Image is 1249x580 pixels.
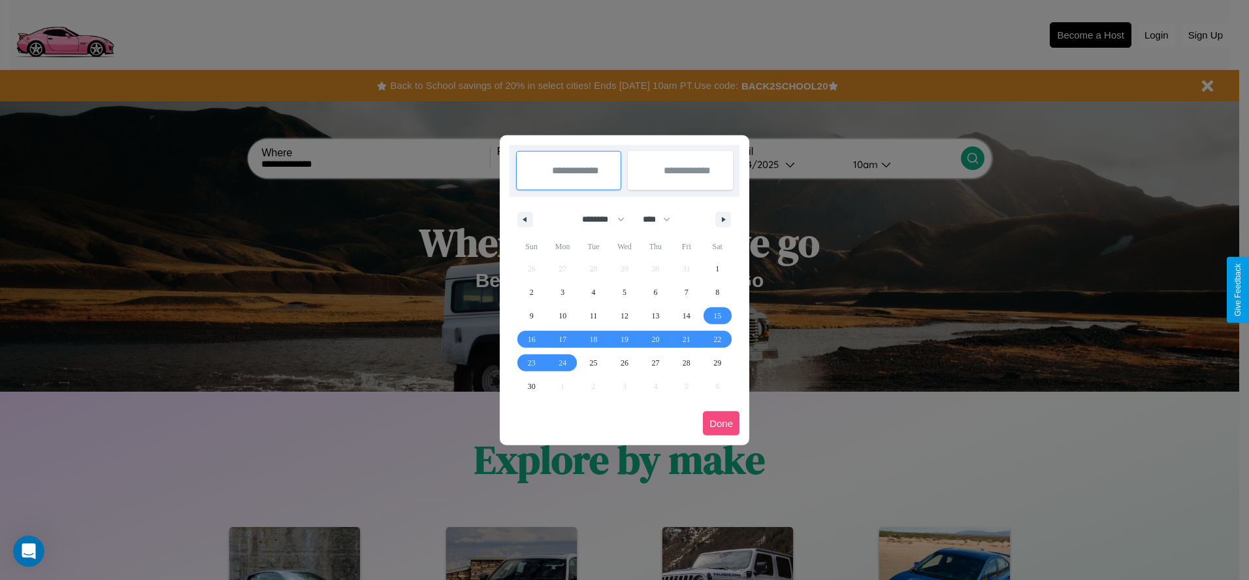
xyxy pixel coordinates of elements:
[702,236,733,257] span: Sat
[516,375,547,398] button: 30
[683,351,690,375] span: 28
[703,411,739,435] button: Done
[623,281,626,304] span: 5
[683,328,690,351] span: 21
[683,304,690,328] span: 14
[578,236,609,257] span: Tue
[702,351,733,375] button: 29
[609,351,640,375] button: 26
[713,304,721,328] span: 15
[702,304,733,328] button: 15
[578,304,609,328] button: 11
[528,375,536,398] span: 30
[621,304,628,328] span: 12
[609,328,640,351] button: 19
[702,257,733,281] button: 1
[621,351,628,375] span: 26
[653,281,657,304] span: 6
[609,281,640,304] button: 5
[651,304,659,328] span: 13
[590,351,598,375] span: 25
[651,351,659,375] span: 27
[559,304,566,328] span: 10
[547,281,577,304] button: 3
[578,328,609,351] button: 18
[528,351,536,375] span: 23
[671,351,702,375] button: 28
[671,236,702,257] span: Fri
[1233,264,1242,316] div: Give Feedback
[702,328,733,351] button: 22
[516,304,547,328] button: 9
[715,281,719,304] span: 8
[516,281,547,304] button: 2
[640,351,671,375] button: 27
[609,304,640,328] button: 12
[640,236,671,257] span: Thu
[516,236,547,257] span: Sun
[13,536,44,567] iframe: Intercom live chat
[713,351,721,375] span: 29
[530,281,534,304] span: 2
[578,351,609,375] button: 25
[640,328,671,351] button: 20
[516,328,547,351] button: 16
[671,304,702,328] button: 14
[560,281,564,304] span: 3
[516,351,547,375] button: 23
[640,304,671,328] button: 13
[528,328,536,351] span: 16
[671,281,702,304] button: 7
[609,236,640,257] span: Wed
[685,281,689,304] span: 7
[590,328,598,351] span: 18
[547,236,577,257] span: Mon
[578,281,609,304] button: 4
[530,304,534,328] span: 9
[592,281,596,304] span: 4
[621,328,628,351] span: 19
[547,304,577,328] button: 10
[715,257,719,281] span: 1
[559,351,566,375] span: 24
[590,304,598,328] span: 11
[671,328,702,351] button: 21
[547,351,577,375] button: 24
[559,328,566,351] span: 17
[713,328,721,351] span: 22
[640,281,671,304] button: 6
[547,328,577,351] button: 17
[702,281,733,304] button: 8
[651,328,659,351] span: 20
